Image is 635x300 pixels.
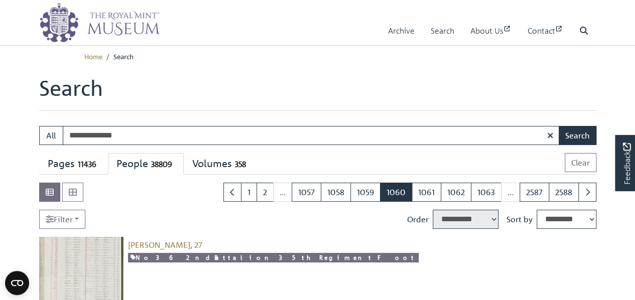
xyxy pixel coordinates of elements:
a: Goto page 2 [257,183,274,202]
a: Goto page 1061 [412,183,441,202]
a: Goto page 1 [241,183,257,202]
div: People [116,158,175,170]
a: Next page [578,183,596,202]
label: Sort by [506,213,533,225]
h1: Search [39,75,596,110]
a: Search [431,17,454,45]
a: Goto page 1063 [471,183,501,202]
button: All [39,126,63,145]
a: [PERSON_NAME], 27 [128,240,202,250]
a: Previous page [223,183,241,202]
button: Open CMP widget [5,271,29,295]
nav: pagination [219,183,596,202]
a: About Us [470,17,512,45]
div: Pages [48,158,99,170]
button: Clear [565,153,596,172]
span: 11436 [75,159,99,170]
button: Search [559,126,596,145]
img: logo_wide.png [39,3,160,43]
span: Goto page 1060 [380,183,412,202]
a: Goto page 2588 [549,183,579,202]
span: 358 [232,159,249,170]
a: Goto page 2587 [520,183,549,202]
a: Goto page 1062 [441,183,471,202]
a: Contact [528,17,563,45]
a: Home [84,52,102,61]
input: Enter one or more search terms... [63,126,560,145]
a: Would you like to provide feedback? [615,135,635,191]
a: Goto page 1059 [350,183,380,202]
span: 38809 [148,159,175,170]
a: Filter [39,210,85,229]
div: Volumes [192,158,249,170]
label: Order [407,213,429,225]
a: No 36 2nd Battalion 35th Regiment Foot [128,253,419,262]
a: Goto page 1057 [292,183,321,202]
span: Feedback [620,143,632,185]
a: Goto page 1058 [321,183,351,202]
a: Archive [388,17,415,45]
span: Search [113,52,134,61]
